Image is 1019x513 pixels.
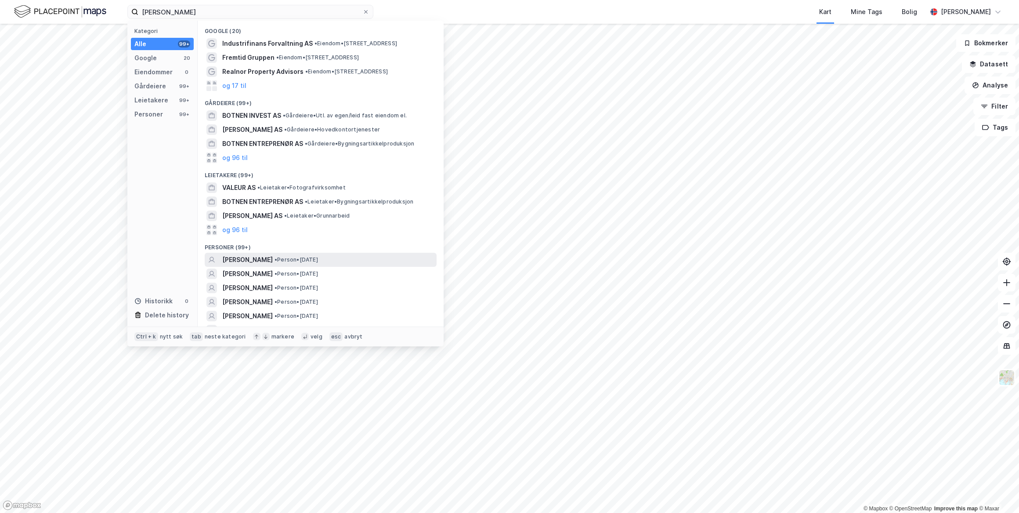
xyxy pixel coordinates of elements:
[975,471,1019,513] iframe: Chat Widget
[178,111,190,118] div: 99+
[283,112,407,119] span: Gårdeiere • Utl. av egen/leid fast eiendom el.
[198,93,444,109] div: Gårdeiere (99+)
[819,7,831,17] div: Kart
[134,296,173,306] div: Historikk
[222,38,313,49] span: Industrifinans Forvaltning AS
[3,500,41,510] a: Mapbox homepage
[275,313,277,319] span: •
[134,81,166,91] div: Gårdeiere
[134,332,158,341] div: Ctrl + k
[134,67,173,77] div: Eiendommer
[276,54,279,61] span: •
[222,225,248,235] button: og 96 til
[222,255,273,265] span: [PERSON_NAME]
[889,506,932,512] a: OpenStreetMap
[305,68,388,75] span: Eiendom • [STREET_ADDRESS]
[276,54,359,61] span: Eiendom • [STREET_ADDRESS]
[284,212,350,219] span: Leietaker • Grunnarbeid
[183,69,190,76] div: 0
[305,140,307,147] span: •
[284,126,380,133] span: Gårdeiere • Hovedkontortjenester
[283,112,285,119] span: •
[902,7,917,17] div: Bolig
[344,333,362,340] div: avbryt
[965,76,1015,94] button: Analyse
[205,333,246,340] div: neste kategori
[275,284,318,291] span: Person • [DATE]
[222,211,282,221] span: [PERSON_NAME] AS
[160,333,183,340] div: nytt søk
[178,97,190,104] div: 99+
[275,298,277,305] span: •
[284,126,287,133] span: •
[222,153,248,163] button: og 96 til
[257,184,260,191] span: •
[275,313,318,320] span: Person • [DATE]
[305,198,413,205] span: Leietaker • Bygningsartikkelproduksjon
[178,40,190,47] div: 99+
[222,52,275,63] span: Fremtid Gruppen
[956,34,1015,52] button: Bokmerker
[998,369,1015,386] img: Z
[134,109,163,120] div: Personer
[222,311,273,321] span: [PERSON_NAME]
[864,506,888,512] a: Mapbox
[134,28,194,34] div: Kategori
[275,270,318,277] span: Person • [DATE]
[138,5,362,18] input: Søk på adresse, matrikkel, gårdeiere, leietakere eller personer
[851,7,882,17] div: Mine Tags
[183,55,190,62] div: 20
[329,332,343,341] div: esc
[934,506,978,512] a: Improve this map
[271,333,294,340] div: markere
[222,297,273,307] span: [PERSON_NAME]
[198,165,444,181] div: Leietakere (99+)
[275,284,277,291] span: •
[134,95,168,106] div: Leietakere
[941,7,991,17] div: [PERSON_NAME]
[275,256,318,263] span: Person • [DATE]
[962,55,1015,73] button: Datasett
[183,298,190,305] div: 0
[134,39,146,49] div: Alle
[134,53,157,63] div: Google
[222,138,303,149] span: BOTNEN ENTREPRENØR AS
[198,21,444,36] div: Google (20)
[305,140,414,147] span: Gårdeiere • Bygningsartikkelproduksjon
[145,310,189,320] div: Delete history
[314,40,317,47] span: •
[222,182,256,193] span: VALEUR AS
[222,110,281,121] span: BOTNEN INVEST AS
[275,298,318,306] span: Person • [DATE]
[311,333,322,340] div: velg
[222,80,246,91] button: og 17 til
[973,98,1015,115] button: Filter
[222,325,298,335] span: [PERSON_NAME] VALEUR
[190,332,203,341] div: tab
[222,66,304,77] span: Realnor Property Advisors
[275,256,277,263] span: •
[305,68,308,75] span: •
[305,198,307,205] span: •
[975,471,1019,513] div: Kontrollprogram for chat
[275,270,277,277] span: •
[14,4,106,19] img: logo.f888ab2527a4732fd821a326f86c7f29.svg
[284,212,287,219] span: •
[198,237,444,253] div: Personer (99+)
[178,83,190,90] div: 99+
[222,283,273,293] span: [PERSON_NAME]
[222,196,303,207] span: BOTNEN ENTREPRENØR AS
[222,269,273,279] span: [PERSON_NAME]
[314,40,397,47] span: Eiendom • [STREET_ADDRESS]
[222,124,282,135] span: [PERSON_NAME] AS
[257,184,346,191] span: Leietaker • Fotografvirksomhet
[975,119,1015,136] button: Tags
